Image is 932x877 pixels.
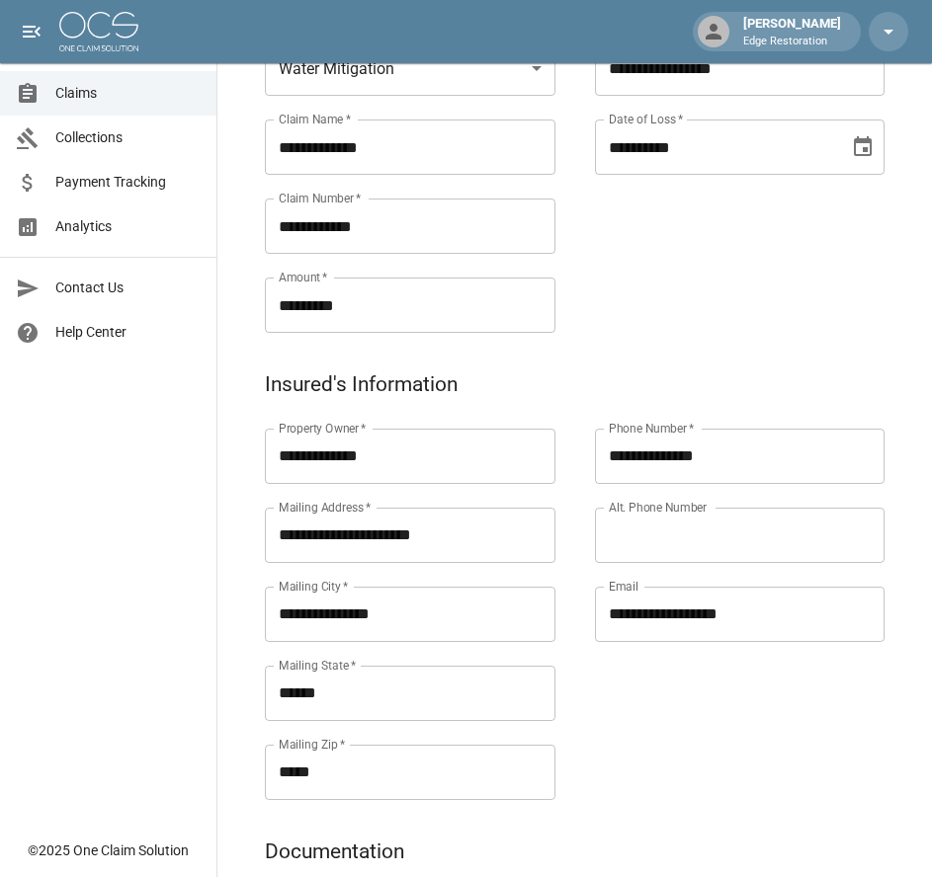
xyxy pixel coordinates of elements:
[55,216,201,237] span: Analytics
[843,127,883,167] button: Choose date, selected date is Aug 8, 2025
[12,12,51,51] button: open drawer
[279,657,356,674] label: Mailing State
[279,190,361,206] label: Claim Number
[279,578,349,595] label: Mailing City
[279,420,367,437] label: Property Owner
[55,322,201,343] span: Help Center
[55,127,201,148] span: Collections
[609,420,694,437] label: Phone Number
[55,172,201,193] span: Payment Tracking
[55,278,201,298] span: Contact Us
[265,40,555,96] div: Water Mitigation
[55,83,201,104] span: Claims
[279,736,346,753] label: Mailing Zip
[609,499,707,516] label: Alt. Phone Number
[279,499,371,516] label: Mailing Address
[279,111,351,127] label: Claim Name
[609,111,683,127] label: Date of Loss
[609,578,638,595] label: Email
[743,34,841,50] p: Edge Restoration
[28,840,189,860] div: © 2025 One Claim Solution
[735,14,849,49] div: [PERSON_NAME]
[59,12,138,51] img: ocs-logo-white-transparent.png
[279,269,328,285] label: Amount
